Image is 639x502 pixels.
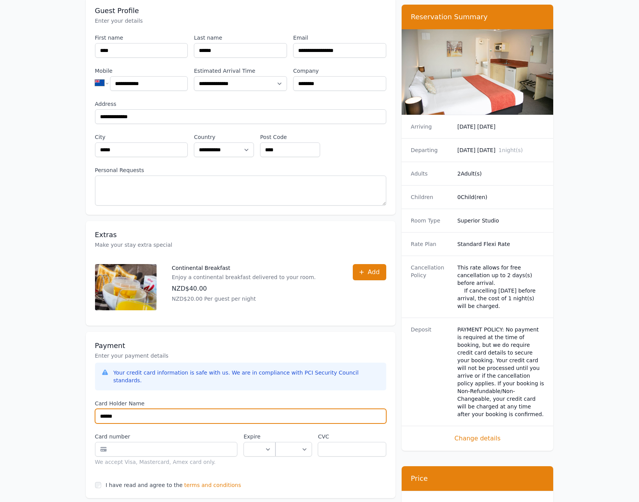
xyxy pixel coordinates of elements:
[113,369,380,384] div: Your credit card information is safe with us. We are in compliance with PCI Security Council stan...
[293,67,386,75] label: Company
[172,284,316,293] p: NZD$40.00
[95,133,188,141] label: City
[172,264,316,272] p: Continental Breakfast
[106,482,183,488] label: I have read and agree to the
[411,146,451,154] dt: Departing
[457,240,544,248] dd: Standard Flexi Rate
[411,434,544,443] span: Change details
[95,341,386,350] h3: Payment
[457,193,544,201] dd: 0 Child(ren)
[95,166,386,174] label: Personal Requests
[457,264,544,310] div: This rate allows for free cancellation up to 2 days(s) before arrival. If cancelling [DATE] befor...
[95,34,188,42] label: First name
[95,230,386,239] h3: Extras
[194,67,287,75] label: Estimated Arrival Time
[368,268,380,277] span: Add
[244,433,275,440] label: Expire
[353,264,386,280] button: Add
[411,170,451,177] dt: Adults
[172,295,316,303] p: NZD$20.00 Per guest per night
[95,241,386,249] p: Make your stay extra special
[95,100,386,108] label: Address
[411,326,451,418] dt: Deposit
[95,352,386,360] p: Enter your payment details
[194,34,287,42] label: Last name
[499,147,523,153] span: 1 night(s)
[411,217,451,224] dt: Room Type
[260,133,320,141] label: Post Code
[411,240,451,248] dt: Rate Plan
[275,433,312,440] label: .
[95,400,386,407] label: Card Holder Name
[318,433,386,440] label: CVC
[411,264,451,310] dt: Cancellation Policy
[293,34,386,42] label: Email
[402,29,554,115] img: Superior Studio
[457,326,544,418] dd: PAYMENT POLICY: No payment is required at the time of booking, but we do require credit card deta...
[411,12,544,22] h3: Reservation Summary
[457,170,544,177] dd: 2 Adult(s)
[184,481,241,489] span: terms and conditions
[172,273,316,281] p: Enjoy a continental breakfast delivered to your room.
[95,67,188,75] label: Mobile
[411,474,544,483] h3: Price
[95,17,386,25] p: Enter your details
[411,193,451,201] dt: Children
[457,123,544,131] dd: [DATE] [DATE]
[457,146,544,154] dd: [DATE] [DATE]
[194,133,254,141] label: Country
[95,458,238,466] div: We accept Visa, Mastercard, Amex card only.
[95,264,157,310] img: Continental Breakfast
[95,6,386,15] h3: Guest Profile
[411,123,451,131] dt: Arriving
[95,433,238,440] label: Card number
[457,217,544,224] dd: Superior Studio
